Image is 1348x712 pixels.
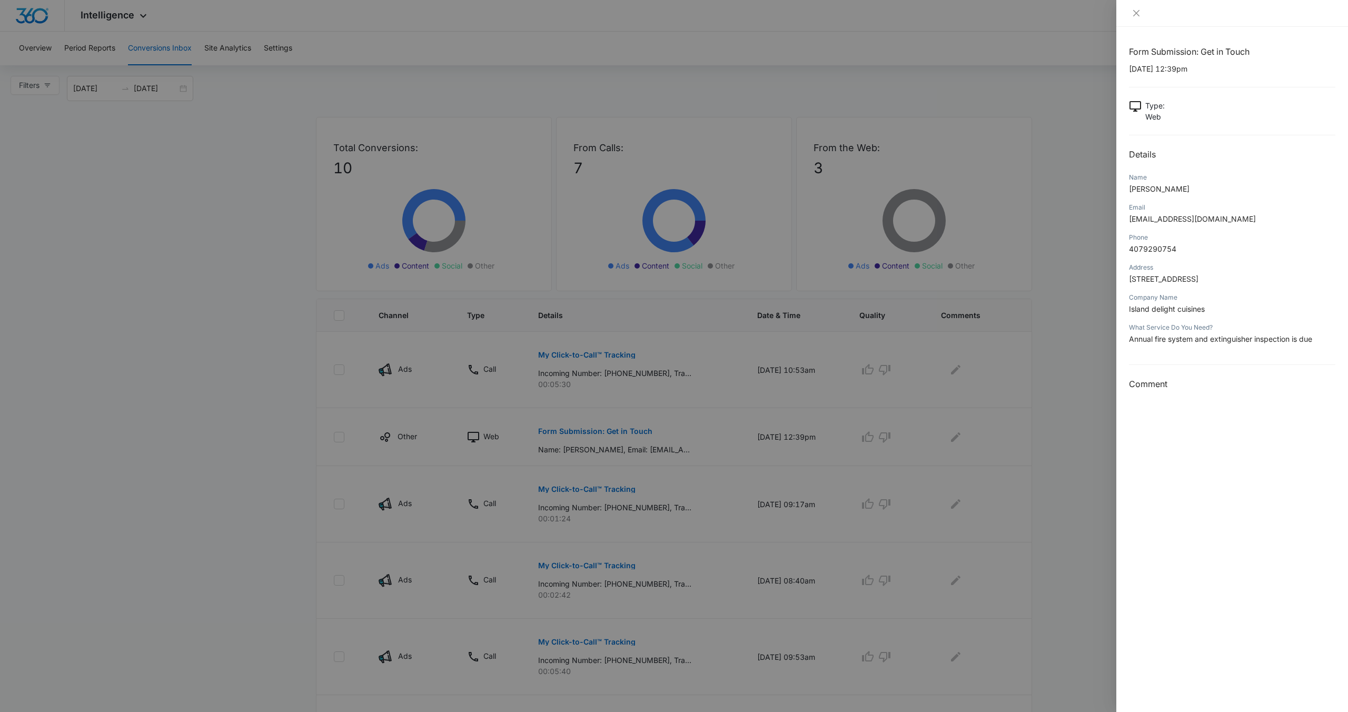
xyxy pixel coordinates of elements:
span: close [1132,9,1141,17]
div: Company Name [1129,293,1335,302]
p: [DATE] 12:39pm [1129,63,1335,74]
span: [EMAIL_ADDRESS][DOMAIN_NAME] [1129,214,1256,223]
div: Address [1129,263,1335,272]
img: logo_orange.svg [17,17,25,25]
span: Island delight cuisines [1129,304,1205,313]
div: Domain Overview [40,62,94,69]
div: What Service Do You Need? [1129,323,1335,332]
h1: Form Submission: Get in Touch [1129,45,1335,58]
img: tab_domain_overview_orange.svg [28,61,37,70]
img: website_grey.svg [17,27,25,36]
span: [PERSON_NAME] [1129,184,1190,193]
div: Domain: [DOMAIN_NAME] [27,27,116,36]
p: Type : [1145,100,1165,111]
h2: Details [1129,148,1335,161]
button: Close [1129,8,1144,18]
img: tab_keywords_by_traffic_grey.svg [105,61,113,70]
div: Name [1129,173,1335,182]
span: Annual fire system and extinguisher inspection is due [1129,334,1312,343]
div: v 4.0.25 [29,17,52,25]
p: Web [1145,111,1165,122]
div: Phone [1129,233,1335,242]
span: 4079290754 [1129,244,1176,253]
h3: Comment [1129,378,1335,390]
span: [STREET_ADDRESS] [1129,274,1198,283]
div: Keywords by Traffic [116,62,177,69]
div: Email [1129,203,1335,212]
